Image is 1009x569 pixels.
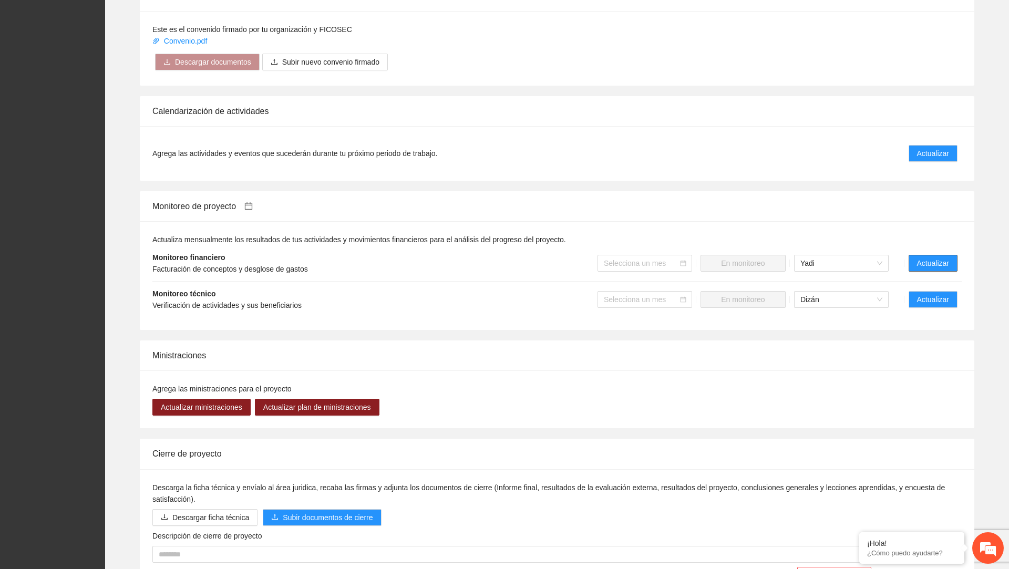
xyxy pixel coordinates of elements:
[152,340,962,370] div: Ministraciones
[283,512,373,523] span: Subir documentos de cierre
[263,401,371,413] span: Actualizar plan de ministraciones
[917,294,949,305] span: Actualizar
[271,58,278,67] span: upload
[152,483,945,503] span: Descarga la ficha técnica y envíalo al área juridica, recaba las firmas y adjunta los documentos ...
[236,202,252,211] a: calendar
[152,148,437,159] span: Agrega las actividades y eventos que sucederán durante tu próximo periodo de trabajo.
[163,58,171,67] span: download
[152,37,160,45] span: paper-clip
[262,58,388,66] span: uploadSubir nuevo convenio firmado
[152,265,308,273] span: Facturación de conceptos y desglose de gastos
[152,439,962,469] div: Cierre de proyecto
[263,513,381,522] span: uploadSubir documentos de cierre
[263,509,381,526] button: uploadSubir documentos de cierre
[152,289,216,298] strong: Monitoreo técnico
[152,235,566,244] span: Actualiza mensualmente los resultados de tus actividades y movimientos financieros para el anális...
[680,260,686,266] span: calendar
[909,255,957,272] button: Actualizar
[255,399,379,416] button: Actualizar plan de ministraciones
[152,37,209,45] a: Convenio.pdf
[172,512,249,523] span: Descargar ficha técnica
[175,56,251,68] span: Descargar documentos
[271,513,279,522] span: upload
[282,56,379,68] span: Subir nuevo convenio firmado
[917,148,949,159] span: Actualizar
[262,54,388,70] button: uploadSubir nuevo convenio firmado
[255,403,379,411] a: Actualizar plan de ministraciones
[152,546,962,563] textarea: Descripción de cierre de proyecto
[800,292,882,307] span: Dizán
[152,191,962,221] div: Monitoreo de proyecto
[152,509,258,526] button: downloadDescargar ficha técnica
[161,401,242,413] span: Actualizar ministraciones
[800,255,882,271] span: Yadi
[867,539,956,547] div: ¡Hola!
[161,513,168,522] span: download
[152,530,262,542] label: Descripción de cierre de proyecto
[152,25,352,34] span: Este es el convenido firmado por tu organización y FICOSEC
[152,403,251,411] a: Actualizar ministraciones
[909,145,957,162] button: Actualizar
[867,549,956,557] p: ¿Cómo puedo ayudarte?
[152,253,225,262] strong: Monitoreo financiero
[680,296,686,303] span: calendar
[909,291,957,308] button: Actualizar
[152,513,258,522] a: downloadDescargar ficha técnica
[152,96,962,126] div: Calendarización de actividades
[152,399,251,416] button: Actualizar ministraciones
[152,301,302,309] span: Verificación de actividades y sus beneficiarios
[917,257,949,269] span: Actualizar
[244,202,253,210] span: calendar
[155,54,260,70] button: downloadDescargar documentos
[152,385,292,393] span: Agrega las ministraciones para el proyecto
